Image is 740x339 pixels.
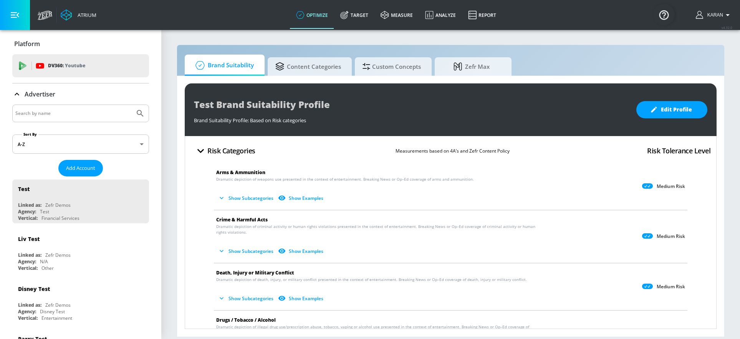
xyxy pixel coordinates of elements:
span: Zefr Max [442,57,501,76]
div: Agency: [18,258,36,265]
a: Analyze [419,1,462,29]
button: Show Subcategories [216,292,276,305]
a: Target [334,1,374,29]
a: optimize [290,1,334,29]
div: TestLinked as:Zefr DemosAgency:TestVertical:Financial Services [12,179,149,223]
span: v 4.32.0 [722,25,732,30]
button: Karan [696,10,732,20]
p: Medium Risk [657,233,685,239]
a: Report [462,1,502,29]
div: Platform [12,33,149,55]
div: Agency: [18,208,36,215]
div: Zefr Demos [45,302,71,308]
div: DV360: Youtube [12,54,149,77]
span: Dramatic depiction of weapons use presented in the context of entertainment. Breaking News or Op–... [216,176,474,182]
a: measure [374,1,419,29]
button: Show Subcategories [216,245,276,258]
div: Disney Test [18,285,50,292]
div: A-Z [12,135,149,154]
div: Test [40,208,49,215]
span: Add Account [66,164,95,173]
span: Dramatic depiction of death, injury, or military conflict presented in the context of entertainme... [216,277,527,282]
div: Liv TestLinked as:Zefr DemosAgency:N/AVertical:Other [12,229,149,273]
div: Linked as: [18,252,41,258]
div: Liv Test [18,235,40,243]
div: N/A [40,258,48,265]
span: Dramatic depiction of illegal drug use/prescription abuse, tobacco, vaping or alcohol use present... [216,324,536,336]
div: Linked as: [18,302,41,308]
div: Test [18,185,30,193]
div: Atrium [74,12,96,18]
p: Medium Risk [657,183,685,189]
div: Brand Suitability Profile: Based on Risk categories [194,113,629,124]
div: Zefr Demos [45,202,71,208]
button: Show Examples [276,245,326,258]
p: Youtube [65,61,85,70]
div: Linked as: [18,202,41,208]
a: Atrium [61,9,96,21]
div: Disney TestLinked as:Zefr DemosAgency:Disney TestVertical:Entertainment [12,279,149,323]
button: Add Account [58,160,103,176]
span: Death, Injury or Military Conflict [216,269,294,276]
span: Custom Concepts [363,57,421,76]
span: Arms & Ammunition [216,169,265,176]
div: Zefr Demos [45,252,71,258]
div: Other [41,265,54,271]
p: Measurements based on 4A’s and Zefr Content Policy [396,147,510,155]
p: Platform [14,40,40,48]
div: Disney Test [40,308,65,315]
div: Vertical: [18,215,38,221]
p: Medium Risk [657,284,685,290]
button: Open Resource Center [653,4,675,25]
h4: Risk Tolerance Level [647,145,710,156]
p: Advertiser [25,90,55,98]
span: login as: karan.walanj@zefr.com [704,12,723,18]
span: Edit Profile [652,105,692,115]
h4: Risk Categories [207,145,255,156]
div: Entertainment [41,315,72,321]
p: DV360: [48,61,85,70]
span: Content Categories [275,57,341,76]
button: Show Subcategories [216,192,276,204]
input: Search by name [15,108,132,118]
div: Vertical: [18,315,38,321]
button: Show Examples [276,192,326,204]
div: Advertiser [12,83,149,105]
div: Financial Services [41,215,79,221]
span: Brand Suitability [192,56,254,75]
span: Crime & Harmful Acts [216,216,268,223]
span: Drugs / Tobacco / Alcohol [216,317,276,323]
div: Vertical: [18,265,38,271]
div: Agency: [18,308,36,315]
button: Edit Profile [636,101,707,118]
label: Sort By [22,132,38,137]
span: Dramatic depiction of criminal activity or human rights violations presented in the context of en... [216,224,536,235]
button: Show Examples [276,292,326,305]
button: Risk Categories [191,142,258,160]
